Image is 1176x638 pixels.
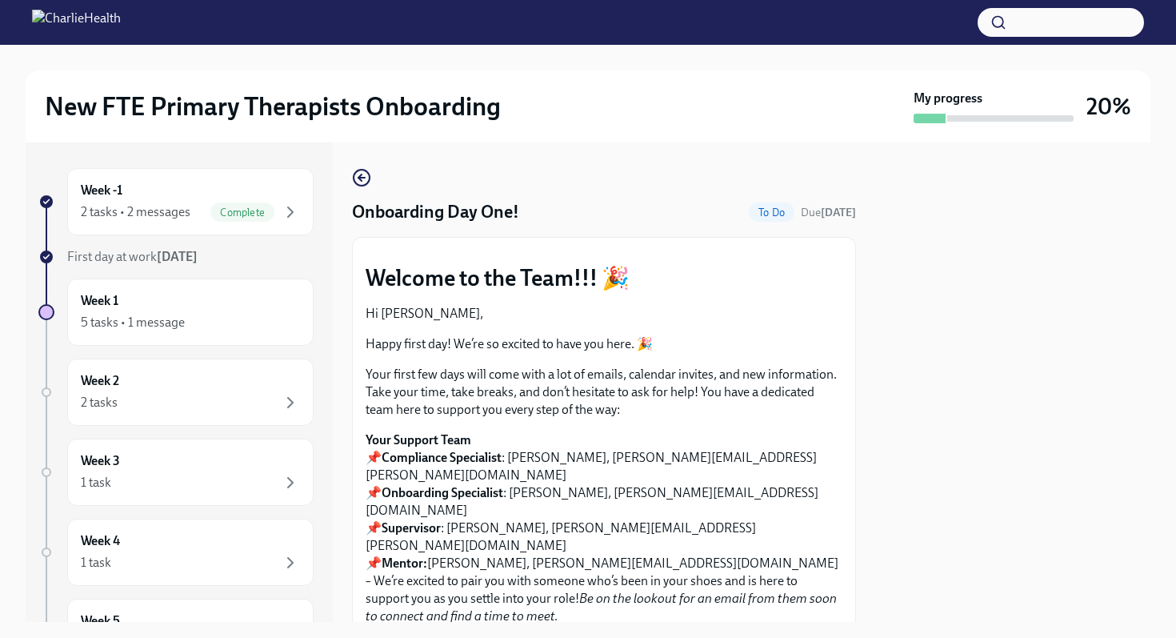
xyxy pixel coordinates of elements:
strong: Compliance Specialist [382,450,502,465]
span: Complete [210,207,274,219]
h6: Week 2 [81,372,119,390]
div: 1 task [81,474,111,492]
a: Week 15 tasks • 1 message [38,279,314,346]
div: 2 tasks • 2 messages [81,203,190,221]
p: 📌 : [PERSON_NAME], [PERSON_NAME][EMAIL_ADDRESS][PERSON_NAME][DOMAIN_NAME] 📌 : [PERSON_NAME], [PER... [366,431,842,625]
span: Due [801,206,856,219]
a: Week 22 tasks [38,359,314,426]
strong: My progress [914,90,982,107]
div: 5 tasks • 1 message [81,314,185,331]
span: First day at work [67,249,198,264]
a: Week 31 task [38,439,314,506]
strong: [DATE] [157,249,198,264]
a: Week 41 task [38,519,314,586]
div: 2 tasks [81,394,118,411]
strong: Your Support Team [366,432,471,447]
span: October 1st, 2025 10:00 [801,205,856,220]
h2: New FTE Primary Therapists Onboarding [45,90,501,122]
h6: Week -1 [81,182,122,199]
div: 1 task [81,554,111,572]
strong: Supervisor [382,520,441,536]
p: Hi [PERSON_NAME], [366,305,842,323]
h3: 20% [1086,92,1131,121]
a: First day at work[DATE] [38,248,314,266]
em: Be on the lookout for an email from them soon to connect and find a time to meet. [366,591,837,624]
p: Happy first day! We’re so excited to have you here. 🎉 [366,335,842,353]
h6: Week 1 [81,292,118,310]
h6: Week 4 [81,532,120,550]
h4: Onboarding Day One! [352,200,519,224]
strong: [DATE] [821,206,856,219]
h6: Week 3 [81,452,120,470]
p: Your first few days will come with a lot of emails, calendar invites, and new information. Take y... [366,366,842,419]
strong: Mentor: [382,556,427,571]
p: Welcome to the Team!!! 🎉 [366,263,842,292]
h6: Week 5 [81,612,120,630]
span: To Do [749,207,794,219]
img: CharlieHealth [32,10,121,35]
a: Week -12 tasks • 2 messagesComplete [38,168,314,235]
strong: Onboarding Specialist [382,485,503,500]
